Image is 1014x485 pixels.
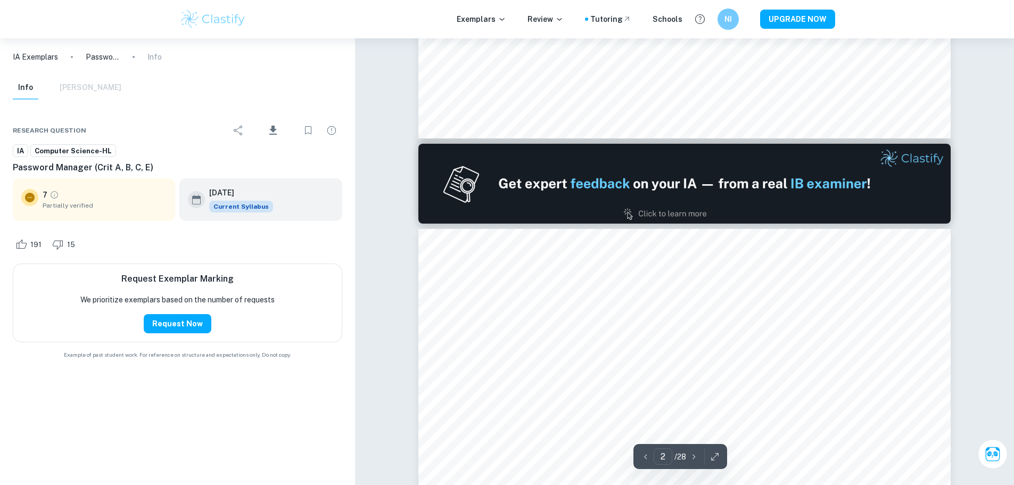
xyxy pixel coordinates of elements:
[251,117,295,144] div: Download
[691,10,709,28] button: Help and Feedback
[457,13,506,25] p: Exemplars
[722,13,734,25] h6: NI
[590,13,631,25] a: Tutoring
[13,236,47,253] div: Like
[718,9,739,30] button: NI
[144,314,211,333] button: Request Now
[61,240,81,250] span: 15
[24,240,47,250] span: 191
[13,126,86,135] span: Research question
[527,13,564,25] p: Review
[209,187,265,199] h6: [DATE]
[80,294,275,306] p: We prioritize exemplars based on the number of requests
[13,351,342,359] span: Example of past student work. For reference on structure and expectations only. Do not copy.
[978,439,1008,469] button: Ask Clai
[179,9,247,30] img: Clastify logo
[321,120,342,141] div: Report issue
[209,201,273,212] div: This exemplar is based on the current syllabus. Feel free to refer to it for inspiration/ideas wh...
[418,144,951,224] img: Ad
[50,190,59,200] a: Grade partially verified
[43,201,167,210] span: Partially verified
[298,120,319,141] div: Bookmark
[674,451,686,463] p: / 28
[121,273,234,285] h6: Request Exemplar Marking
[86,51,120,63] p: Password Manager (Crit A, B, C, E)
[13,51,58,63] a: IA Exemplars
[653,13,682,25] a: Schools
[13,76,38,100] button: Info
[13,161,342,174] h6: Password Manager (Crit A, B, C, E)
[209,201,273,212] span: Current Syllabus
[31,146,116,157] span: Computer Science-HL
[50,236,81,253] div: Dislike
[13,144,28,158] a: IA
[43,189,47,201] p: 7
[13,146,28,157] span: IA
[760,10,835,29] button: UPGRADE NOW
[228,120,249,141] div: Share
[147,51,162,63] p: Info
[30,144,116,158] a: Computer Science-HL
